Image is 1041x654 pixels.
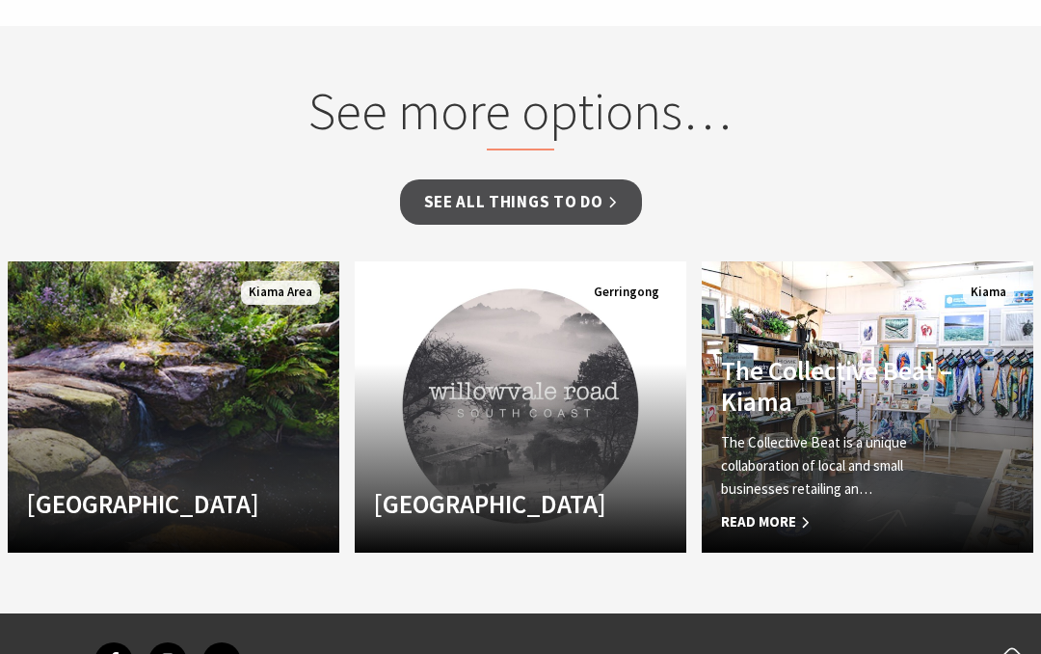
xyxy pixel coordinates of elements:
[27,488,270,519] h4: [GEOGRAPHIC_DATA]
[400,179,642,225] a: See all Things To Do
[241,281,320,305] span: Kiama Area
[192,79,850,150] h2: See more options…
[963,281,1014,305] span: Kiama
[586,281,667,305] span: Gerringong
[721,431,964,501] p: The Collective Beat is a unique collaboration of local and small businesses retailing an…
[721,510,964,533] span: Read More
[374,488,617,519] h4: [GEOGRAPHIC_DATA]
[721,355,964,418] h4: The Collective Beat – Kiama
[8,261,339,553] a: [GEOGRAPHIC_DATA] Kiama Area
[702,261,1033,553] a: The Collective Beat – Kiama The Collective Beat is a unique collaboration of local and small busi...
[355,261,686,553] a: Another Image Used [GEOGRAPHIC_DATA] Gerringong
